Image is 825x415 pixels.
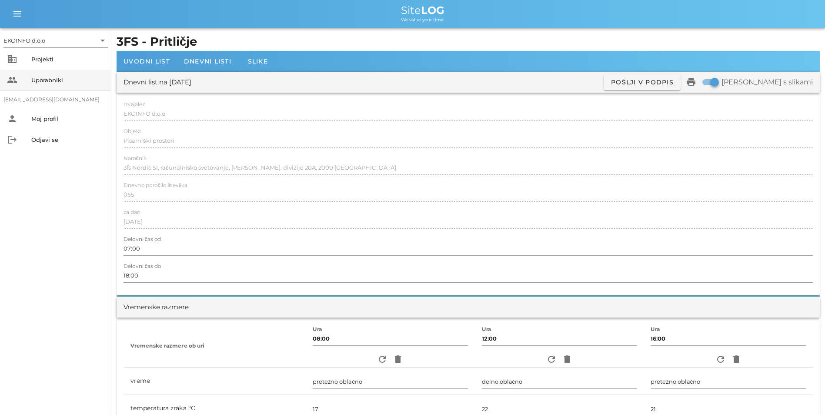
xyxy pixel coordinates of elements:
[124,302,189,312] div: Vremenske razmere
[701,321,825,415] div: Pripomoček za klepet
[124,325,306,368] th: Vremenske razmere ob uri
[124,368,306,395] td: vreme
[124,263,161,270] label: Delovni čas do
[31,77,104,84] div: Uporabniki
[248,57,268,65] span: Slike
[31,115,104,122] div: Moj profil
[124,77,191,87] div: Dnevni list na [DATE]
[184,57,231,65] span: Dnevni listi
[97,35,108,46] i: arrow_drop_down
[124,209,140,216] label: za dan
[124,128,141,135] label: Objekt
[124,182,187,189] label: Dnevno poročilo številka
[12,9,23,19] i: menu
[482,326,491,333] label: Ura
[377,354,387,365] i: refresh
[401,17,444,23] span: We value your time.
[3,37,45,44] div: EKOINFO d.o.o
[393,354,403,365] i: delete
[7,54,17,64] i: business
[604,74,681,90] button: Pošlji v podpis
[124,57,170,65] span: Uvodni list
[7,75,17,85] i: people
[31,56,104,63] div: Projekti
[313,326,322,333] label: Ura
[7,134,17,145] i: logout
[651,326,660,333] label: Ura
[721,78,813,87] label: [PERSON_NAME] s slikami
[401,4,444,17] span: Site
[124,101,145,108] label: Izvajalec
[117,33,820,51] h1: 3FS - Pritličje
[686,77,696,87] i: print
[7,114,17,124] i: person
[546,354,557,365] i: refresh
[421,4,444,17] b: LOG
[701,321,825,415] iframe: Chat Widget
[124,155,147,162] label: Naročnik
[562,354,572,365] i: delete
[31,136,104,143] div: Odjavi se
[3,33,108,47] div: EKOINFO d.o.o
[611,78,674,86] span: Pošlji v podpis
[124,236,161,243] label: Delovni čas od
